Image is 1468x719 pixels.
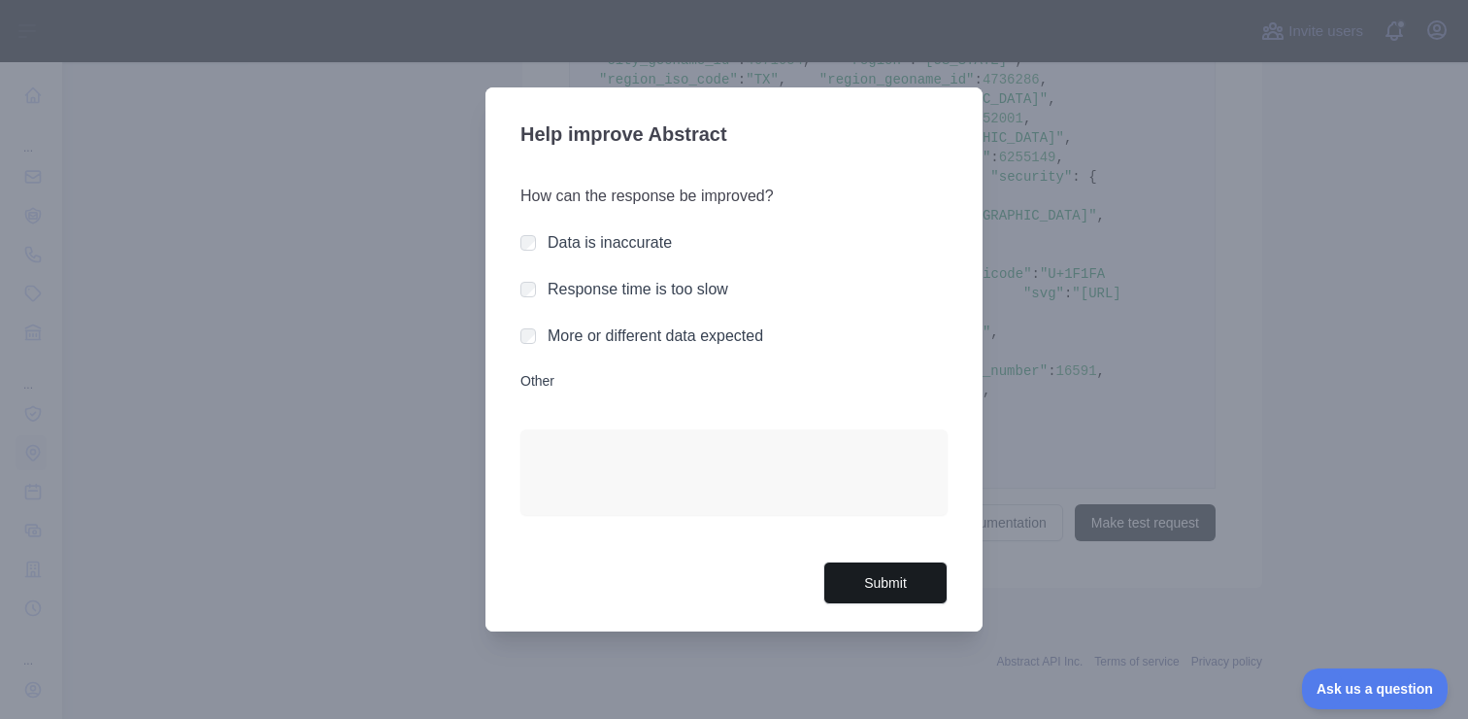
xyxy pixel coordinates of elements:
[520,111,948,161] h3: Help improve Abstract
[548,327,763,344] label: More or different data expected
[1302,668,1449,709] iframe: Toggle Customer Support
[520,371,948,391] label: Other
[548,281,728,297] label: Response time is too slow
[520,185,948,208] h3: How can the response be improved?
[548,234,672,251] label: Data is inaccurate
[823,562,948,605] button: Submit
